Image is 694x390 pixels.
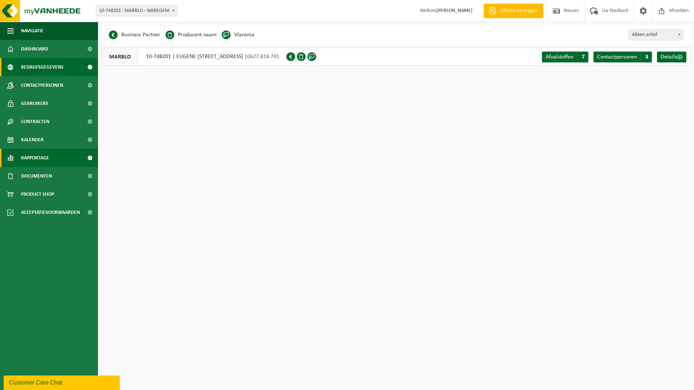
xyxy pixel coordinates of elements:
iframe: chat widget [4,374,121,390]
span: Contactpersonen [597,54,637,60]
span: 0627.818.741 [247,54,279,60]
span: 10-748201 - MARBLO - WAREGEM [96,6,177,16]
li: Business Partner [109,29,160,40]
span: Gebruikers [21,94,48,113]
span: 10-748201 - MARBLO - WAREGEM [96,5,177,16]
a: Offerte aanvragen [483,4,543,18]
span: Afvalstoffen [546,54,573,60]
a: Afvalstoffen 7 [542,52,588,62]
span: Offerte aanvragen [498,7,540,15]
span: 7 [577,52,588,62]
a: Contactpersonen 3 [593,52,652,62]
span: Contracten [21,113,49,131]
span: Dashboard [21,40,48,58]
span: Navigatie [21,22,44,40]
span: Alleen actief [629,30,683,40]
span: Details [661,54,677,60]
span: Bedrijfsgegevens [21,58,64,76]
a: Details [657,52,686,62]
span: Contactpersonen [21,76,63,94]
span: Rapportage [21,149,49,167]
span: Alleen actief [629,29,683,40]
span: Product Shop [21,185,54,203]
span: MARBLO [102,48,139,65]
span: Kalender [21,131,44,149]
span: 3 [641,52,652,62]
div: 10-748201 | EUGENE [STREET_ADDRESS] | [102,48,286,66]
li: Vlarema [222,29,254,40]
strong: [PERSON_NAME] [436,8,473,13]
span: Acceptatievoorwaarden [21,203,80,222]
span: Documenten [21,167,52,185]
li: Producent naam [166,29,217,40]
